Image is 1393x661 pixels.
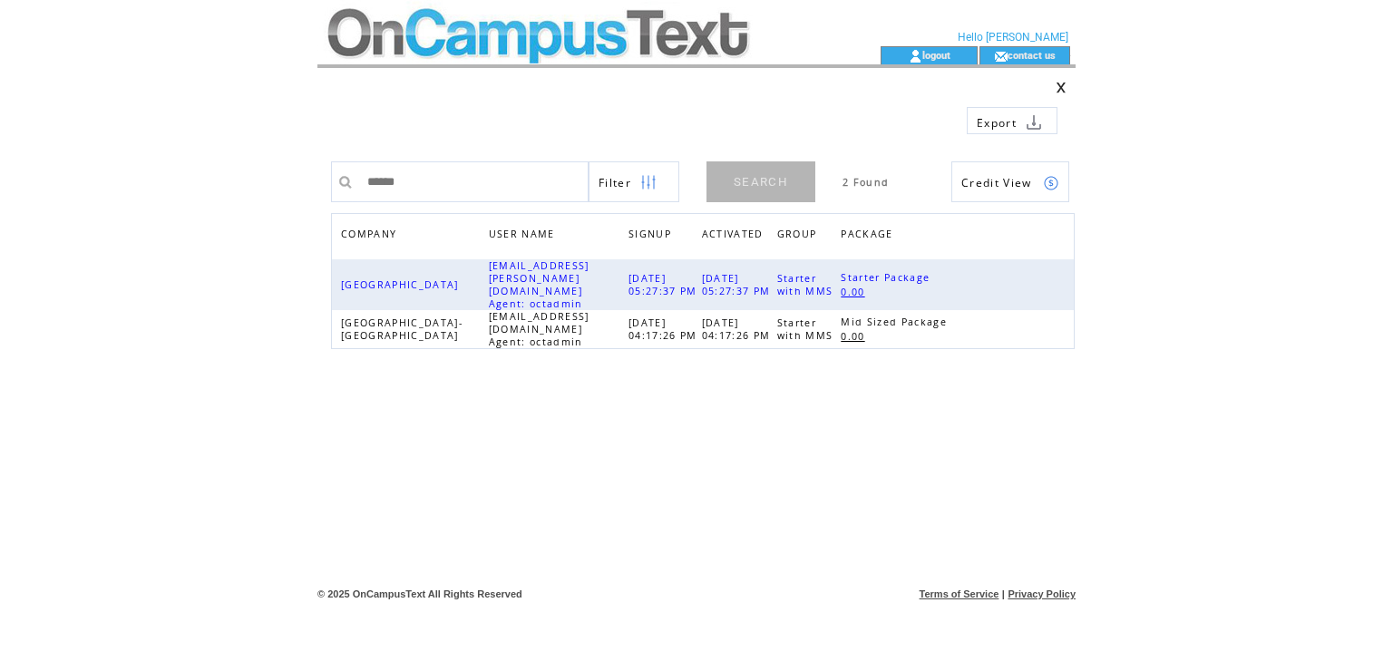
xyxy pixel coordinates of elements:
span: [EMAIL_ADDRESS][PERSON_NAME][DOMAIN_NAME] Agent: octadmin [489,259,589,310]
a: Privacy Policy [1008,588,1076,599]
span: Export to csv file [977,115,1017,131]
span: [DATE] 05:27:37 PM [628,272,702,297]
span: Starter with MMS [777,316,838,342]
span: SIGNUP [628,223,676,249]
img: contact_us_icon.gif [994,49,1008,63]
a: USER NAME [489,228,560,238]
span: [DATE] 04:17:26 PM [702,316,775,342]
span: [GEOGRAPHIC_DATA] [341,278,463,291]
a: Credit View [951,161,1069,202]
a: SEARCH [706,161,815,202]
span: Hello [PERSON_NAME] [958,31,1068,44]
span: [DATE] 05:27:37 PM [702,272,775,297]
a: Export [967,107,1057,134]
span: [DATE] 04:17:26 PM [628,316,702,342]
a: Filter [589,161,679,202]
span: Show filters [599,175,631,190]
a: ACTIVATED [702,223,773,249]
span: Starter Package [841,271,934,284]
span: [GEOGRAPHIC_DATA]- [GEOGRAPHIC_DATA] [341,316,463,342]
span: © 2025 OnCampusText All Rights Reserved [317,588,522,599]
span: ACTIVATED [702,223,768,249]
span: | [1002,588,1005,599]
span: 0.00 [841,330,869,343]
span: 0.00 [841,286,869,298]
span: Mid Sized Package [841,316,951,328]
a: PACKAGE [841,223,901,249]
a: SIGNUP [628,228,676,238]
span: Show Credits View [961,175,1032,190]
a: 0.00 [841,328,873,344]
img: download.png [1026,114,1042,131]
img: account_icon.gif [909,49,922,63]
span: GROUP [777,223,822,249]
span: 2 Found [843,176,889,189]
span: PACKAGE [841,223,897,249]
span: [EMAIL_ADDRESS][DOMAIN_NAME] Agent: octadmin [489,310,589,348]
a: contact us [1008,49,1056,61]
a: GROUP [777,223,826,249]
a: 0.00 [841,284,873,299]
img: filters.png [640,162,657,203]
span: USER NAME [489,223,560,249]
span: Starter with MMS [777,272,838,297]
a: Terms of Service [920,588,999,599]
a: COMPANY [341,228,401,238]
span: COMPANY [341,223,401,249]
img: credits.png [1043,175,1059,191]
a: logout [922,49,950,61]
